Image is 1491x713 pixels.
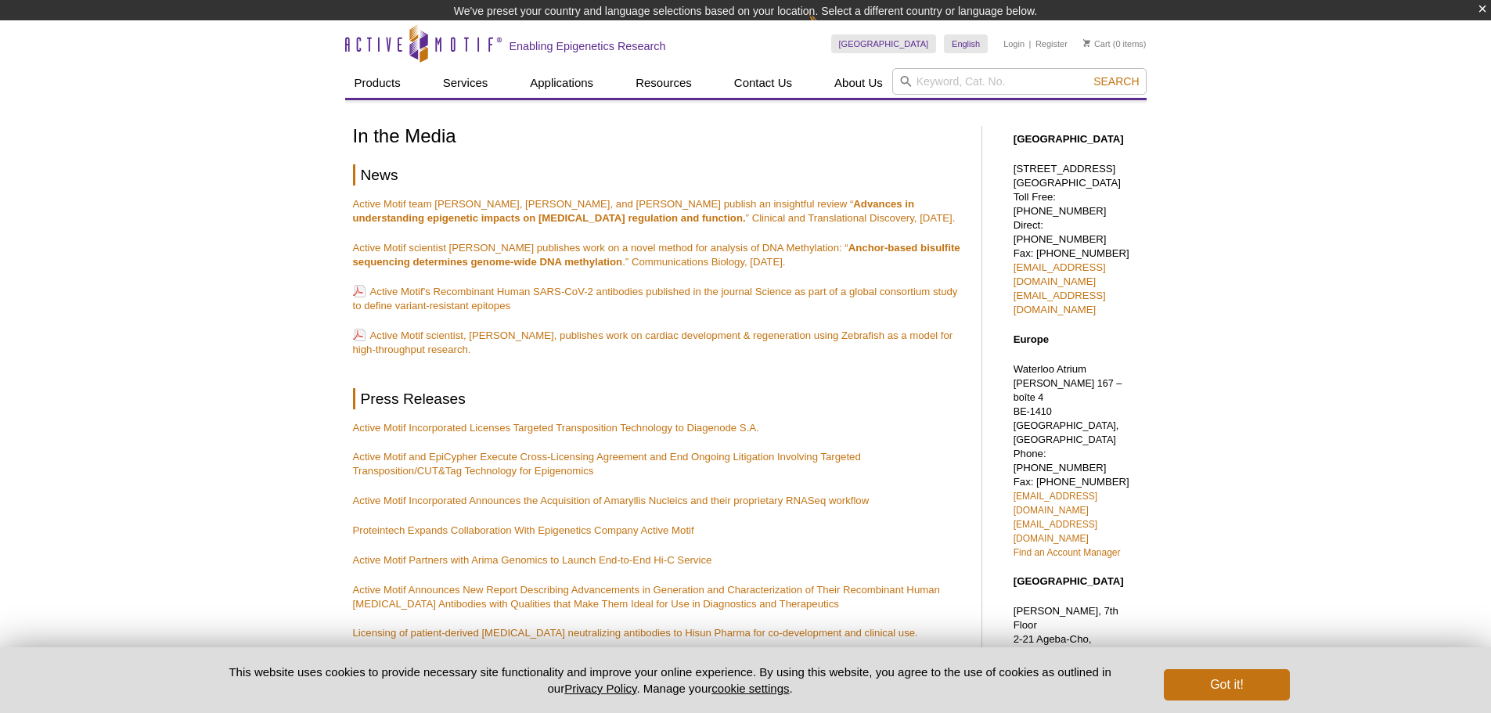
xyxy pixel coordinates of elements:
[831,34,937,53] a: [GEOGRAPHIC_DATA]
[1014,575,1124,587] strong: [GEOGRAPHIC_DATA]
[353,584,940,610] a: Active Motif Announces New Report Describing Advancements in Generation and Characterization of T...
[1003,38,1025,49] a: Login
[353,524,694,536] a: Proteintech Expands Collaboration With Epigenetics Company Active Motif
[353,284,958,313] a: Active Motif's Recombinant Human SARS-CoV-2 antibodies published in the journal Science as part o...
[1014,133,1124,145] strong: [GEOGRAPHIC_DATA]
[1035,38,1068,49] a: Register
[1014,378,1122,445] span: [PERSON_NAME] 167 – boîte 4 BE-1410 [GEOGRAPHIC_DATA], [GEOGRAPHIC_DATA]
[202,664,1139,697] p: This website uses cookies to provide necessary site functionality and improve your online experie...
[1083,38,1111,49] a: Cart
[353,495,870,506] a: Active Motif Incorporated Announces the Acquisition of Amaryllis Nucleics and their proprietary R...
[510,39,666,53] h2: Enabling Epigenetics Research
[1093,75,1139,88] span: Search
[353,422,759,434] a: Active Motif Incorporated Licenses Targeted Transposition Technology to Diagenode S.A.
[1014,290,1106,315] a: [EMAIL_ADDRESS][DOMAIN_NAME]
[1014,519,1097,544] a: [EMAIL_ADDRESS][DOMAIN_NAME]
[353,554,712,566] a: Active Motif Partners with Arima Genomics to Launch End-to-End Hi-C Service
[353,242,960,268] strong: Anchor-based bisulfite sequencing determines genome-wide DNA methylation
[725,68,801,98] a: Contact Us
[1029,34,1032,53] li: |
[1083,34,1147,53] li: (0 items)
[353,164,966,185] h2: News
[353,451,861,477] a: Active Motif and EpiCypher Execute Cross-Licensing Agreement and End Ongoing Litigation Involving...
[345,68,410,98] a: Products
[1014,491,1097,516] a: [EMAIL_ADDRESS][DOMAIN_NAME]
[809,12,850,49] img: Change Here
[944,34,988,53] a: English
[353,126,966,149] h1: In the Media
[564,682,636,695] a: Privacy Policy
[825,68,892,98] a: About Us
[1014,162,1139,317] p: [STREET_ADDRESS] [GEOGRAPHIC_DATA] Toll Free: [PHONE_NUMBER] Direct: [PHONE_NUMBER] Fax: [PHONE_N...
[434,68,498,98] a: Services
[353,242,960,268] a: Active Motif scientist [PERSON_NAME] publishes work on a novel method for analysis of DNA Methyla...
[1083,39,1090,47] img: Your Cart
[1014,333,1049,345] strong: Europe
[1014,261,1106,287] a: [EMAIL_ADDRESS][DOMAIN_NAME]
[1014,547,1121,558] a: Find an Account Manager
[353,388,966,409] h2: Press Releases
[892,68,1147,95] input: Keyword, Cat. No.
[1164,669,1289,700] button: Got it!
[353,198,956,224] a: Active Motif team [PERSON_NAME], [PERSON_NAME], and [PERSON_NAME] publish an insightful review “A...
[1014,362,1139,560] p: Waterloo Atrium Phone: [PHONE_NUMBER] Fax: [PHONE_NUMBER]
[711,682,789,695] button: cookie settings
[1089,74,1143,88] button: Search
[520,68,603,98] a: Applications
[626,68,701,98] a: Resources
[353,328,953,357] a: Active Motif scientist, [PERSON_NAME], publishes work on cardiac development & regeneration using...
[353,627,918,639] a: Licensing of patient-derived [MEDICAL_DATA] neutralizing antibodies to Hisun Pharma for co-develo...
